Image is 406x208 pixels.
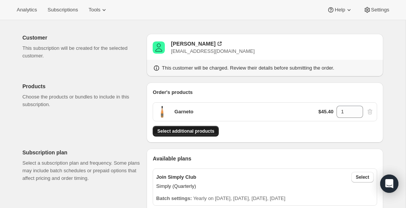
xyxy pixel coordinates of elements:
p: Join Simply Club [156,173,196,181]
span: Yearly on [DATE], [DATE], [DATE], [DATE] [193,195,286,201]
p: Choose the products or bundles to include in this subscription. [22,93,141,108]
span: Beau Harris [153,41,165,54]
span: Analytics [17,7,37,13]
span: Help [335,7,345,13]
p: Products [22,83,141,90]
button: Select additional products [153,126,219,137]
span: Tools [88,7,100,13]
p: Subscription plan [22,149,141,156]
p: Simply (Quarterly) [156,183,374,190]
span: Available plans [153,155,191,162]
div: [PERSON_NAME] [171,40,215,48]
button: Settings [359,5,394,15]
span: Select additional products [157,128,214,134]
button: Tools [84,5,112,15]
button: Subscriptions [43,5,82,15]
p: This customer will be charged. Review their details before submitting the order. [162,64,334,72]
span: Order's products [153,89,193,95]
span: Default Title [156,106,168,118]
p: Customer [22,34,141,41]
span: Settings [371,7,389,13]
div: Open Intercom Messenger [380,175,398,193]
span: Batch settings: [156,195,192,201]
p: Select a subscription plan and frequency. Some plans may include batch schedules or prepaid optio... [22,159,141,182]
span: Subscriptions [47,7,78,13]
p: Garneto [174,108,193,116]
button: Analytics [12,5,41,15]
button: Help [322,5,357,15]
p: This subscription will be created for the selected customer. [22,44,141,60]
p: $45.40 [318,108,333,116]
span: [EMAIL_ADDRESS][DOMAIN_NAME] [171,48,254,54]
span: Select [356,174,369,180]
button: Select [351,172,374,183]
